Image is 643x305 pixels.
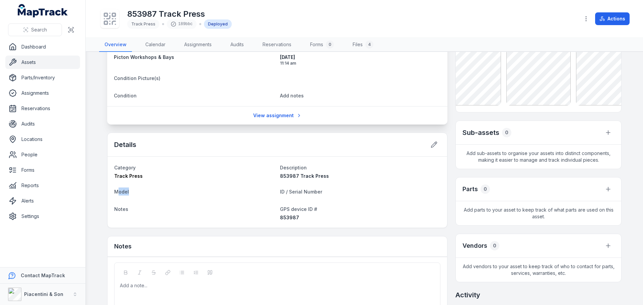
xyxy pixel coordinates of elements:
a: Calendar [140,38,171,52]
a: Reservations [257,38,297,52]
a: Reservations [5,102,80,115]
span: ID / Serial Number [280,189,322,195]
h3: Parts [462,184,478,194]
span: 853987 Track Press [280,173,329,179]
div: 0 [481,184,490,194]
a: Overview [99,38,132,52]
a: Audits [5,117,80,131]
div: Deployed [204,19,232,29]
div: 189bbc [167,19,197,29]
a: Locations [5,133,80,146]
button: Search [8,23,62,36]
a: Alerts [5,194,80,208]
button: Actions [595,12,630,25]
span: Add notes [280,93,304,98]
a: Parts/Inventory [5,71,80,84]
strong: Piacentini & Son [24,291,63,297]
a: Settings [5,210,80,223]
span: Description [280,165,307,170]
a: Reports [5,179,80,192]
span: Add parts to your asset to keep track of what parts are used on this asset. [456,201,621,225]
span: Condition Picture(s) [114,75,160,81]
span: [DATE] [280,54,441,61]
div: 0 [326,41,334,49]
span: Search [31,26,47,33]
h2: Details [114,140,136,149]
span: Add sub-assets to organise your assets into distinct components, making it easier to manage and t... [456,145,621,169]
span: GPS device ID # [280,206,317,212]
a: People [5,148,80,161]
a: Picton Workshops & Bays [114,54,275,61]
span: Add vendors to your asset to keep track of who to contact for parts, services, warranties, etc. [456,258,621,282]
a: Audits [225,38,249,52]
span: Notes [114,206,128,212]
span: Picton Workshops & Bays [114,54,174,60]
strong: Contact MapTrack [21,273,65,278]
span: Condition [114,93,137,98]
a: MapTrack [18,4,68,17]
a: Assignments [179,38,217,52]
h1: 853987 Track Press [127,9,232,19]
h2: Sub-assets [462,128,499,137]
span: Track Press [114,173,143,179]
div: 4 [365,41,373,49]
time: 24/09/2025, 11:14:34 am [280,54,441,66]
h3: Vendors [462,241,487,250]
a: Assignments [5,86,80,100]
span: Category [114,165,136,170]
a: View assignment [249,109,306,122]
span: 853987 [280,215,299,220]
a: Files4 [347,38,379,52]
div: 0 [490,241,499,250]
span: 11:14 am [280,61,441,66]
h3: Notes [114,242,132,251]
a: Assets [5,56,80,69]
a: Dashboard [5,40,80,54]
span: Track Press [131,21,155,26]
span: Model [114,189,129,195]
div: 0 [502,128,511,137]
a: Forms [5,163,80,177]
a: Forms0 [305,38,339,52]
h2: Activity [455,290,480,300]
